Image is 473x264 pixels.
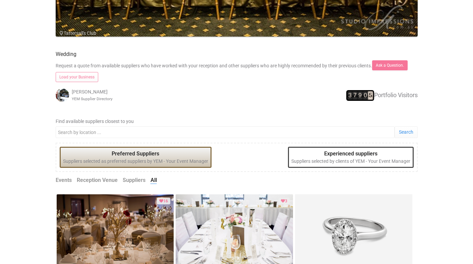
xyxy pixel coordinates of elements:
[56,126,395,138] input: Search by location ...
[63,150,208,158] legend: Preferred Suppliers
[291,150,410,158] legend: Experienced suppliers
[56,177,72,184] a: Events
[60,147,212,168] div: Suppliers selected as preferred suppliers by YEM - Your Event Manager
[353,91,358,100] span: 7
[395,126,418,138] a: Search
[372,60,408,70] a: Ask a Question.
[123,177,145,184] a: Suppliers
[77,177,118,184] a: Reception Venue
[51,43,423,109] div: Request a quote from available suppliers who have worked with your reception and other suppliers ...
[72,96,113,101] small: YEM Supplier Directory
[59,30,421,37] div: Tattersall's Club
[297,90,418,101] div: Portfolio Visitors
[56,51,418,57] h4: Wedding
[279,198,290,204] div: Loved by 3 clients or suppliers
[358,91,363,100] span: 9
[157,198,170,204] div: Loved by 16 clients or suppliers
[56,118,418,125] label: Find available suppliers closest to you
[348,91,353,100] span: 3
[288,147,414,168] div: Suppliers selected by clients of YEM - Your Event Manager
[56,88,69,102] img: open-uri20200524-4-1f5v9j8
[56,72,98,82] a: Load your Business
[56,88,176,102] div: [PERSON_NAME]
[151,177,157,184] a: All
[364,91,368,100] span: 0
[369,91,373,100] span: 5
